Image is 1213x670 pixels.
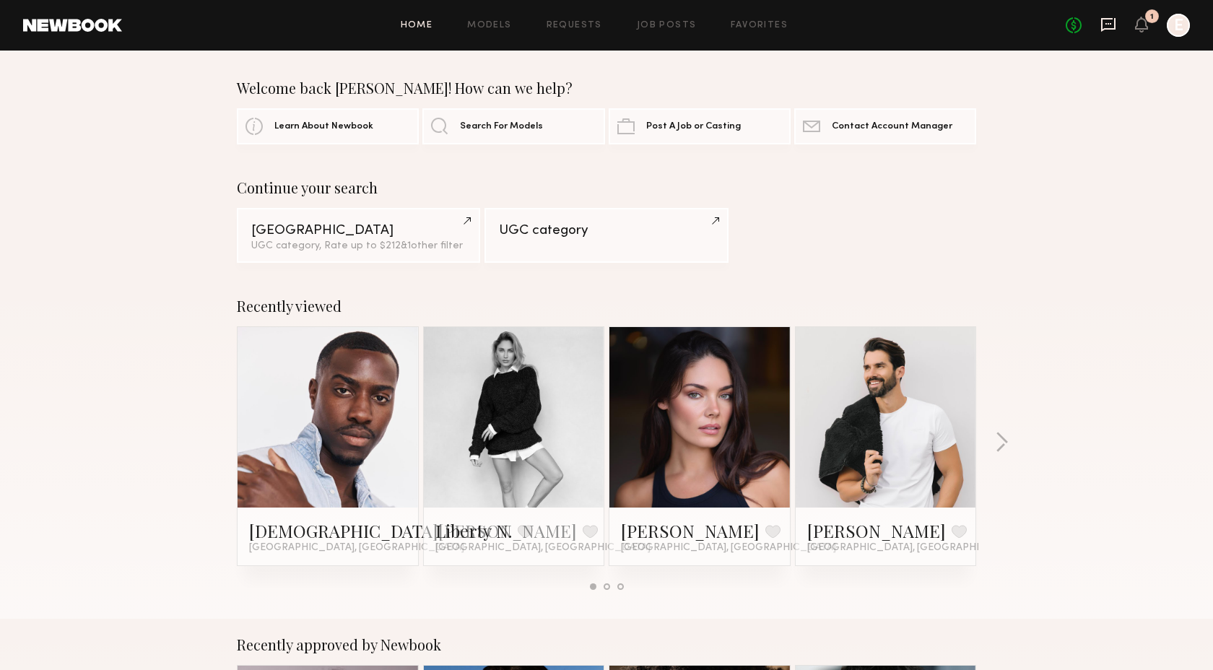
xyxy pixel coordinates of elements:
[237,297,976,315] div: Recently viewed
[731,21,788,30] a: Favorites
[422,108,604,144] a: Search For Models
[621,542,836,554] span: [GEOGRAPHIC_DATA], [GEOGRAPHIC_DATA]
[832,122,952,131] span: Contact Account Manager
[484,208,728,263] a: UGC category
[621,519,760,542] a: [PERSON_NAME]
[274,122,373,131] span: Learn About Newbook
[249,519,577,542] a: [DEMOGRAPHIC_DATA][PERSON_NAME]
[499,224,713,238] div: UGC category
[251,224,466,238] div: [GEOGRAPHIC_DATA]
[251,241,466,251] div: UGC category, Rate up to $212
[237,636,976,653] div: Recently approved by Newbook
[807,519,946,542] a: [PERSON_NAME]
[435,542,651,554] span: [GEOGRAPHIC_DATA], [GEOGRAPHIC_DATA]
[646,122,741,131] span: Post A Job or Casting
[637,21,697,30] a: Job Posts
[807,542,1022,554] span: [GEOGRAPHIC_DATA], [GEOGRAPHIC_DATA]
[794,108,976,144] a: Contact Account Manager
[237,108,419,144] a: Learn About Newbook
[435,519,512,542] a: Liberty N.
[1167,14,1190,37] a: E
[547,21,602,30] a: Requests
[249,542,464,554] span: [GEOGRAPHIC_DATA], [GEOGRAPHIC_DATA]
[401,21,433,30] a: Home
[460,122,543,131] span: Search For Models
[609,108,791,144] a: Post A Job or Casting
[401,241,463,251] span: & 1 other filter
[237,208,480,263] a: [GEOGRAPHIC_DATA]UGC category, Rate up to $212&1other filter
[1150,13,1154,21] div: 1
[467,21,511,30] a: Models
[237,79,976,97] div: Welcome back [PERSON_NAME]! How can we help?
[237,179,976,196] div: Continue your search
